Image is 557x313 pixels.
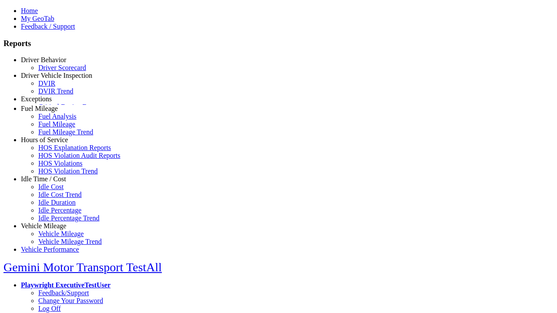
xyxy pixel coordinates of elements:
[38,297,103,304] a: Change Your Password
[21,95,52,103] a: Exceptions
[3,260,162,274] a: Gemini Motor Transport TestAll
[38,214,99,222] a: Idle Percentage Trend
[3,39,554,48] h3: Reports
[38,128,93,136] a: Fuel Mileage Trend
[21,23,75,30] a: Feedback / Support
[38,230,84,237] a: Vehicle Mileage
[38,167,98,175] a: HOS Violation Trend
[38,64,86,71] a: Driver Scorecard
[38,87,73,95] a: DVIR Trend
[21,175,66,183] a: Idle Time / Cost
[21,15,54,22] a: My GeoTab
[38,238,102,245] a: Vehicle Mileage Trend
[38,191,82,198] a: Idle Cost Trend
[38,144,111,151] a: HOS Explanation Reports
[21,7,38,14] a: Home
[38,289,89,296] a: Feedback/Support
[21,105,58,112] a: Fuel Mileage
[38,152,121,159] a: HOS Violation Audit Reports
[38,206,81,214] a: Idle Percentage
[38,103,101,110] a: Critical Engine Events
[21,136,68,143] a: Hours of Service
[38,199,76,206] a: Idle Duration
[21,72,92,79] a: Driver Vehicle Inspection
[38,113,77,120] a: Fuel Analysis
[38,160,82,167] a: HOS Violations
[21,281,111,289] a: Playwright ExecutiveTestUser
[21,222,66,230] a: Vehicle Mileage
[38,305,61,312] a: Log Off
[21,246,79,253] a: Vehicle Performance
[38,183,64,190] a: Idle Cost
[38,80,55,87] a: DVIR
[21,56,66,63] a: Driver Behavior
[38,120,75,128] a: Fuel Mileage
